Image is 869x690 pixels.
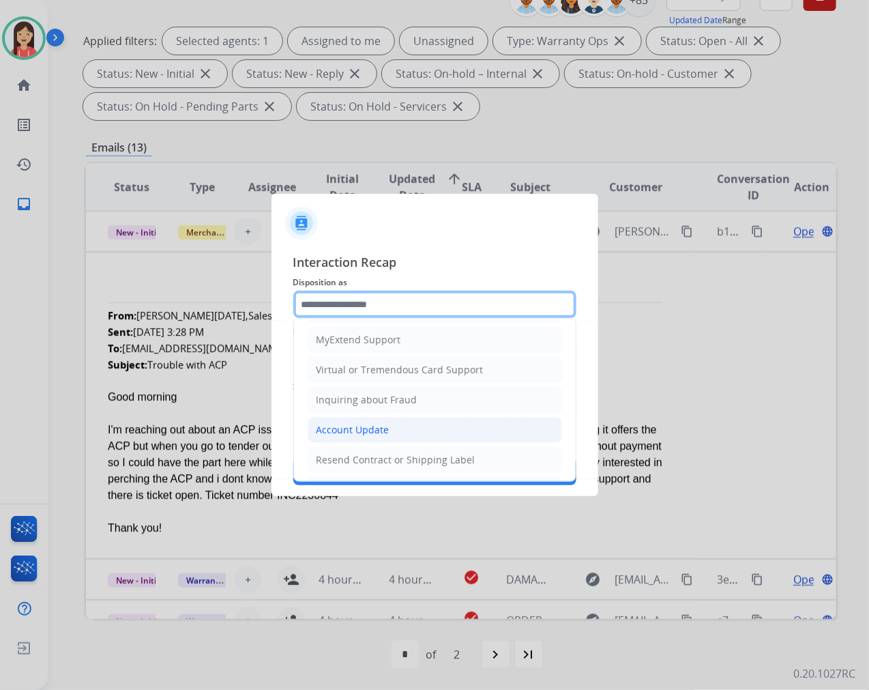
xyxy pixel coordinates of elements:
[793,665,855,682] p: 0.20.1027RC
[316,393,417,407] div: Inquiring about Fraud
[316,423,389,437] div: Account Update
[316,363,484,377] div: Virtual or Tremendous Card Support
[316,333,401,347] div: MyExtend Support
[293,253,576,274] span: Interaction Recap
[316,453,475,467] div: Resend Contract or Shipping Label
[293,274,576,291] span: Disposition as
[285,207,318,240] img: contactIcon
